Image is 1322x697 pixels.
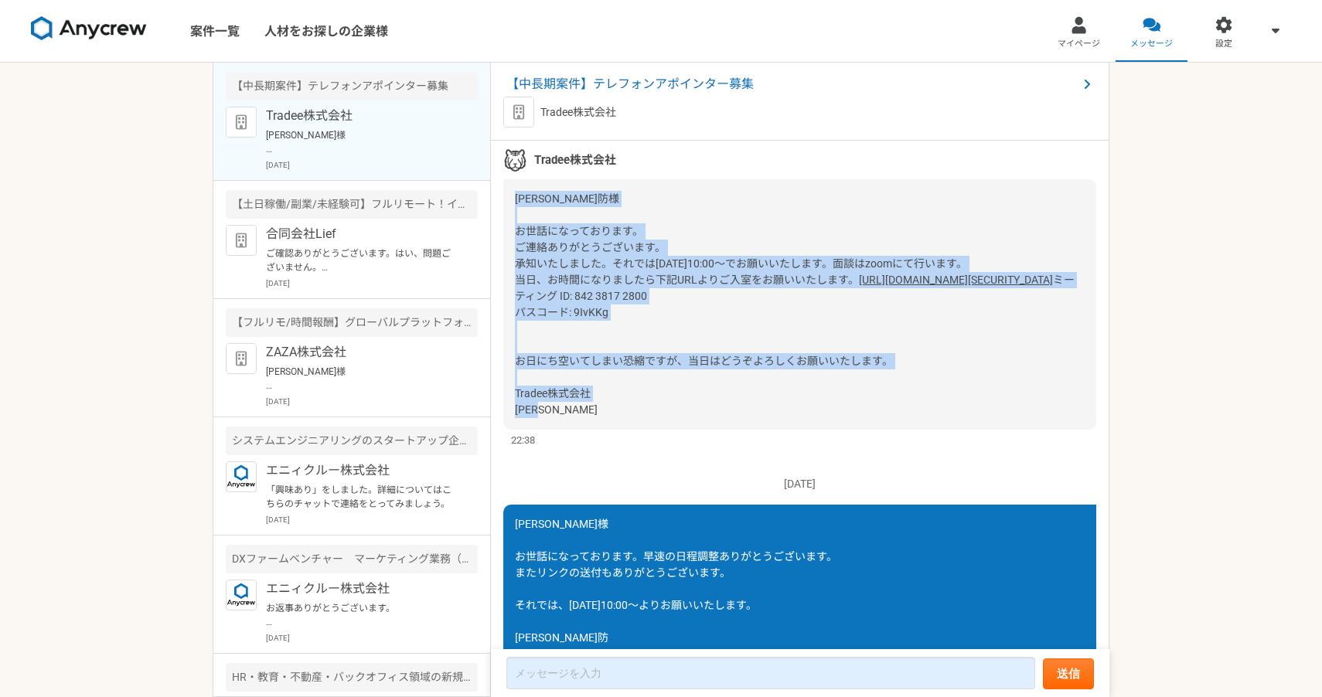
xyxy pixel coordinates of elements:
div: 【フルリモ/時間報酬】グローバルプラットフォームのカスタマーサクセス急募！ [226,308,478,337]
img: %E3%82%B9%E3%82%AF%E3%83%AA%E3%83%BC%E3%83%B3%E3%82%B7%E3%83%A7%E3%83%83%E3%83%88_2025-02-06_21.3... [503,148,526,172]
p: エニィクルー株式会社 [266,461,457,480]
span: [PERSON_NAME]様 お世話になっております。早速の日程調整ありがとうございます。 またリンクの送付もありがとうございます。 それでは、[DATE]10:00〜よりお願いいたします。 [... [515,518,837,644]
button: 送信 [1043,658,1094,689]
div: 【土日稼働/副業/未経験可】フルリモート！インサイドセールス募集（長期案件） [226,190,478,219]
p: [DATE] [266,159,478,171]
img: logo_text_blue_01.png [226,461,257,492]
p: [DATE] [503,476,1096,492]
img: default_org_logo-42cde973f59100197ec2c8e796e4974ac8490bb5b08a0eb061ff975e4574aa76.png [226,343,257,374]
span: Tradee株式会社 [534,151,616,168]
p: お返事ありがとうございます。 [DATE]15:00にてご調整させていただきました。 また職務経歴も資料にてアップロードさせていただきました。 以上、ご確認の程よろしくお願いいたします。 [266,601,457,629]
p: [PERSON_NAME]様 お世話になっております。[PERSON_NAME]防です。 内容、かしこまりました。 当日はよろしくお願いいたします。 [266,365,457,393]
p: ZAZA株式会社 [266,343,457,362]
span: マイページ [1058,38,1100,50]
div: 【中長期案件】テレフォンアポインター募集 [226,72,478,100]
p: Tradee株式会社 [266,107,457,125]
p: Tradee株式会社 [540,104,616,121]
p: [DATE] [266,396,478,407]
p: [DATE] [266,514,478,525]
p: 合同会社Lief [266,225,457,243]
p: [DATE] [266,277,478,289]
span: メッセージ [1130,38,1173,50]
span: [PERSON_NAME]防様 お世話になっております。 ご連絡ありがとうございます。 承知いたしました。それでは[DATE]10:00〜でお願いいたします。面談はzoomにて行います。 当日、... [515,192,967,286]
div: システムエンジニアリングのスタートアップ企業 生成AIの新規事業のセールスを募集 [226,427,478,455]
img: default_org_logo-42cde973f59100197ec2c8e796e4974ac8490bb5b08a0eb061ff975e4574aa76.png [226,225,257,256]
p: ご確認ありがとうございます。はい、問題ございません。 それでは[DATE] 13:00よりお願いいたします。 [266,246,457,274]
img: default_org_logo-42cde973f59100197ec2c8e796e4974ac8490bb5b08a0eb061ff975e4574aa76.png [226,107,257,138]
div: HR・教育・不動産・バックオフィス領域の新規事業 0→1で事業を立ち上げたい方 [226,663,478,692]
span: 【中長期案件】テレフォンアポインター募集 [506,75,1078,93]
p: エニィクルー株式会社 [266,580,457,598]
p: 「興味あり」をしました。詳細についてはこちらのチャットで連絡をとってみましょう。 [266,483,457,511]
span: 22:38 [511,433,535,447]
span: ミーティング ID: 842 3817 2800 パスコード: 9IvKKg お日にち空いてしまい恐縮ですが、当日はどうぞよろしくお願いいたします。 Tradee株式会社 [PERSON_NAME] [515,274,1075,416]
img: 8DqYSo04kwAAAAASUVORK5CYII= [31,16,147,41]
a: [URL][DOMAIN_NAME][SECURITY_DATA] [859,274,1053,286]
img: logo_text_blue_01.png [226,580,257,610]
p: [DATE] [266,632,478,644]
span: 設定 [1215,38,1232,50]
p: [PERSON_NAME]様 お世話になっております。早速の日程調整ありがとうございます。 またリンクの送付もありがとうございます。 それでは、[DATE]10:00〜よりお願いいたします。 [... [266,128,457,156]
img: default_org_logo-42cde973f59100197ec2c8e796e4974ac8490bb5b08a0eb061ff975e4574aa76.png [503,97,534,127]
div: DXファームベンチャー マーケティング業務（クリエイティブと施策実施サポート） [226,545,478,573]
